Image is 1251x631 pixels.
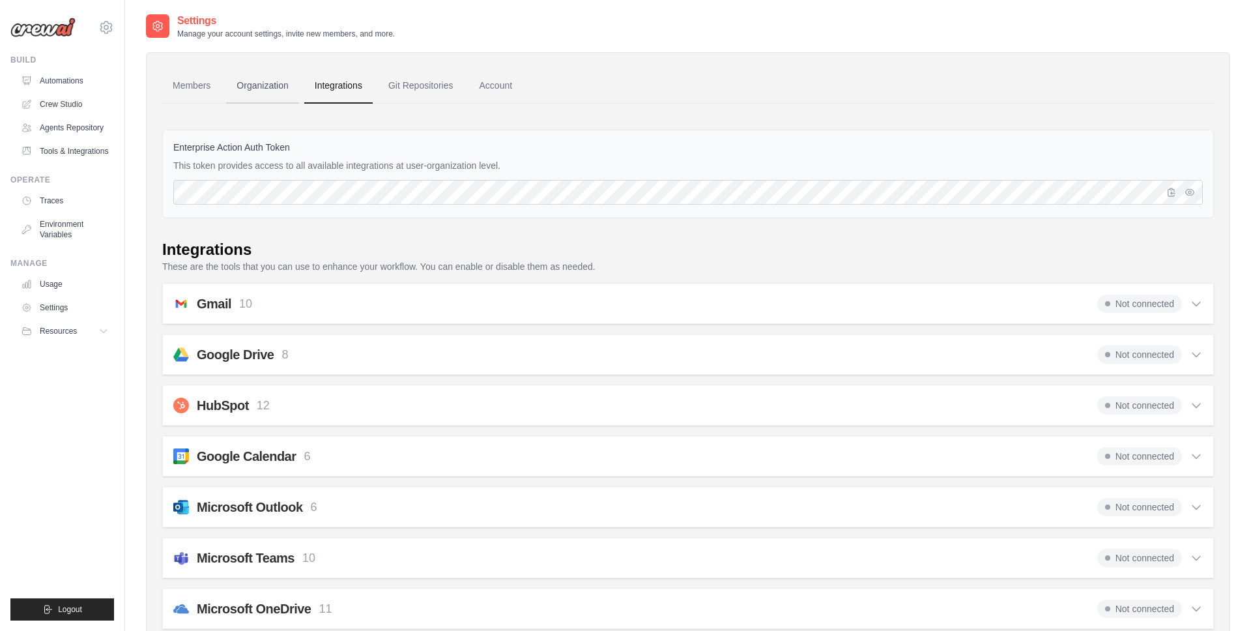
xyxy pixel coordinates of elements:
span: Not connected [1097,447,1182,465]
a: Tools & Integrations [16,141,114,162]
span: Not connected [1097,295,1182,313]
h2: Google Calendar [197,447,296,465]
div: Manage [10,258,114,269]
img: svg+xml;base64,PHN2ZyB4bWxucz0iaHR0cDovL3d3dy53My5vcmcvMjAwMC9zdmciIHZpZXdCb3g9IjAgMCAyNCAyNCI+PH... [173,601,189,617]
h2: Settings [177,13,395,29]
a: Integrations [304,68,373,104]
h2: Microsoft OneDrive [197,600,311,618]
h2: Microsoft Outlook [197,498,303,516]
p: 12 [257,397,270,415]
span: Not connected [1097,498,1182,516]
a: Agents Repository [16,117,114,138]
a: Crew Studio [16,94,114,115]
img: svg+xml;base64,PHN2ZyB4bWxucz0iaHR0cDovL3d3dy53My5vcmcvMjAwMC9zdmciIGZpbGw9Im5vbmUiIHZpZXdCb3g9Ij... [173,499,189,515]
span: Logout [58,604,82,615]
a: Account [469,68,523,104]
img: svg+xml;base64,PHN2ZyB4bWxucz0iaHR0cDovL3d3dy53My5vcmcvMjAwMC9zdmciIHZpZXdCb3g9IjAgMCAxMDI0IDEwMj... [173,398,189,413]
p: 10 [239,295,252,313]
label: Enterprise Action Auth Token [173,141,1203,154]
button: Logout [10,598,114,621]
img: svg+xml;base64,PHN2ZyB4bWxucz0iaHR0cDovL3d3dy53My5vcmcvMjAwMC9zdmciIHByZXNlcnZlQXNwZWN0UmF0aW89In... [173,448,189,464]
span: Not connected [1097,600,1182,618]
h2: Microsoft Teams [197,549,295,567]
div: Build [10,55,114,65]
p: 10 [302,550,315,567]
span: Not connected [1097,345,1182,364]
div: Integrations [162,239,252,260]
a: Traces [16,190,114,211]
h2: Gmail [197,295,231,313]
p: This token provides access to all available integrations at user-organization level. [173,159,1203,172]
a: Organization [226,68,298,104]
p: 6 [311,499,317,516]
p: 8 [281,346,288,364]
span: Not connected [1097,396,1182,415]
a: Usage [16,274,114,295]
a: Environment Variables [16,214,114,245]
img: svg+xml;base64,PHN2ZyB4bWxucz0iaHR0cDovL3d3dy53My5vcmcvMjAwMC9zdmciIHZpZXdCb3g9IjAgLTMgNDggNDgiPj... [173,347,189,362]
p: Manage your account settings, invite new members, and more. [177,29,395,39]
a: Members [162,68,221,104]
span: Not connected [1097,549,1182,567]
p: 11 [319,600,332,618]
button: Resources [16,321,114,342]
img: svg+xml;base64,PHN2ZyB4bWxucz0iaHR0cDovL3d3dy53My5vcmcvMjAwMC9zdmciIGFyaWEtbGFiZWw9IkdtYWlsIiB2aW... [173,296,189,312]
a: Git Repositories [378,68,464,104]
img: Logo [10,18,76,37]
div: Operate [10,175,114,185]
span: Resources [40,326,77,336]
img: svg+xml;base64,PHN2ZyB4bWxucz0iaHR0cDovL3d3dy53My5vcmcvMjAwMC9zdmciIGZpbGw9Im5vbmUiIHZpZXdCb3g9Ij... [173,550,189,566]
a: Automations [16,70,114,91]
p: 6 [304,448,311,465]
h2: Google Drive [197,345,274,364]
a: Settings [16,297,114,318]
h2: HubSpot [197,396,249,415]
p: These are the tools that you can use to enhance your workflow. You can enable or disable them as ... [162,260,1214,273]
